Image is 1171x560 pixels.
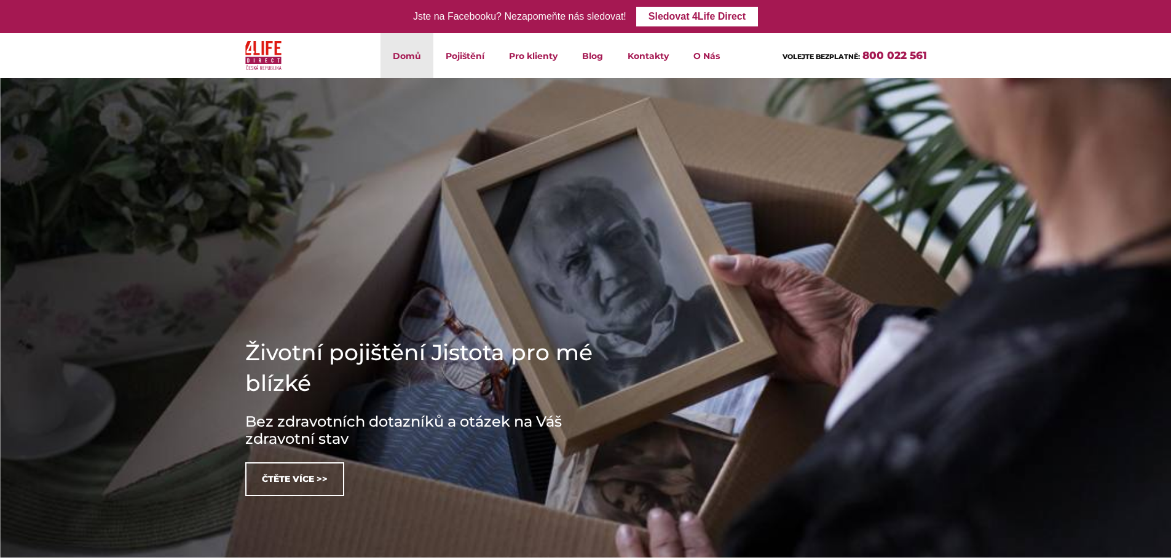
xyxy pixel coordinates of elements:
img: 4Life Direct Česká republika logo [245,38,282,73]
a: Sledovat 4Life Direct [636,7,758,26]
div: Jste na Facebooku? Nezapomeňte nás sledovat! [413,8,626,26]
a: Čtěte více >> [245,462,344,496]
span: VOLEJTE BEZPLATNĚ: [783,52,860,61]
h1: Životní pojištění Jistota pro mé blízké [245,337,614,398]
a: Blog [570,33,615,78]
a: Domů [380,33,433,78]
h3: Bez zdravotních dotazníků a otázek na Váš zdravotní stav [245,413,614,448]
a: 800 022 561 [862,49,927,61]
a: Kontakty [615,33,681,78]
